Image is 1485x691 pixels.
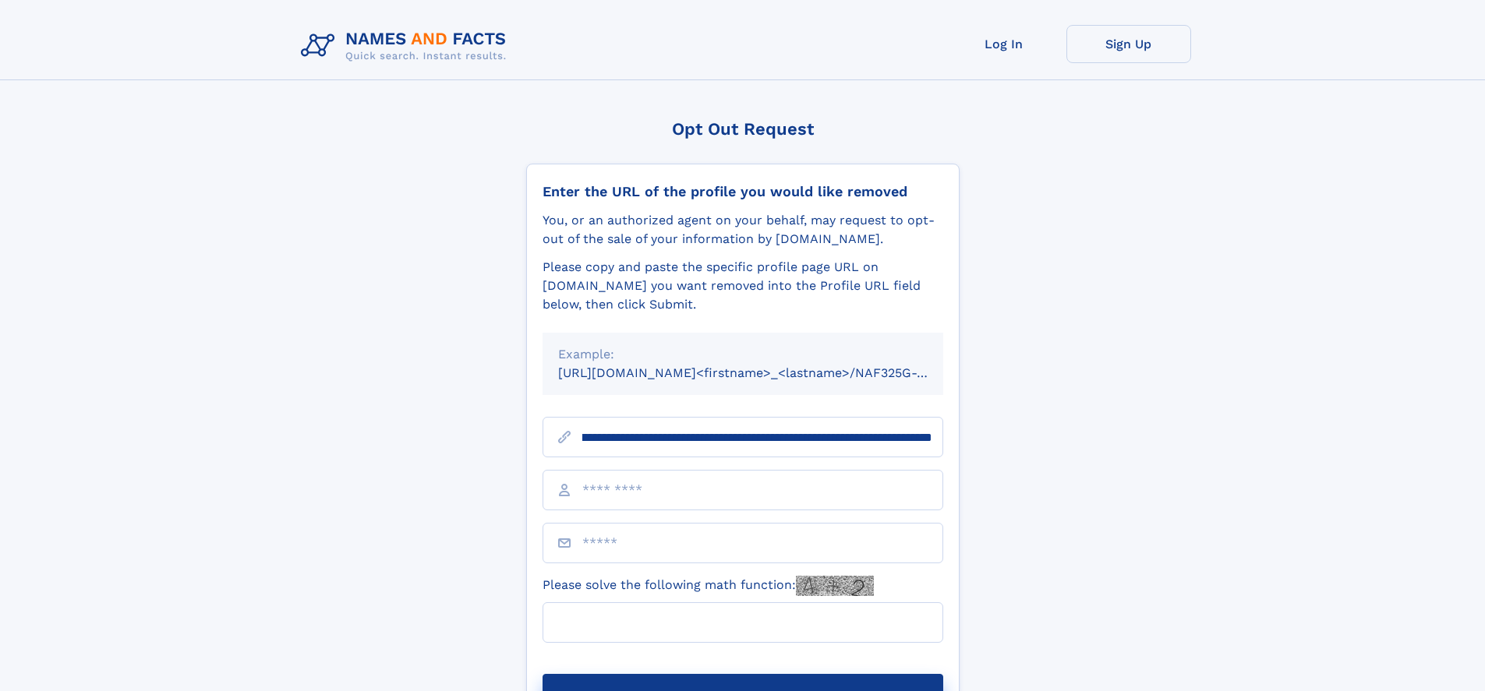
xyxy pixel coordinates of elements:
[526,119,960,139] div: Opt Out Request
[1066,25,1191,63] a: Sign Up
[558,345,928,364] div: Example:
[942,25,1066,63] a: Log In
[543,258,943,314] div: Please copy and paste the specific profile page URL on [DOMAIN_NAME] you want removed into the Pr...
[295,25,519,67] img: Logo Names and Facts
[543,576,874,596] label: Please solve the following math function:
[543,211,943,249] div: You, or an authorized agent on your behalf, may request to opt-out of the sale of your informatio...
[558,365,973,380] small: [URL][DOMAIN_NAME]<firstname>_<lastname>/NAF325G-xxxxxxxx
[543,183,943,200] div: Enter the URL of the profile you would like removed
